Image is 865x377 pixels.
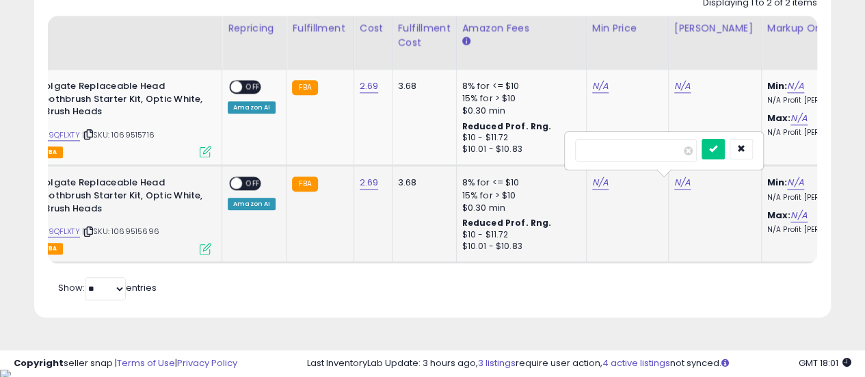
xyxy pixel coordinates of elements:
div: 3.68 [398,80,446,92]
b: Colgate Replaceable Head Toothbrush Starter Kit, Optic White, 2 Brush Heads [37,177,203,218]
a: Privacy Policy [177,356,237,369]
small: FBA [292,80,317,95]
span: | SKU: 1069515696 [82,226,159,237]
b: Min: [767,176,788,189]
span: FBA [40,243,63,255]
a: 4 active listings [602,356,670,369]
div: Cost [360,21,386,36]
a: N/A [674,176,691,190]
div: Amazon AI [228,198,276,210]
div: Amazon AI [228,101,276,114]
a: 2.69 [360,176,379,190]
div: $10.01 - $10.83 [462,144,576,155]
a: 3 listings [478,356,516,369]
span: OFF [242,81,264,93]
a: N/A [790,209,807,222]
a: Terms of Use [117,356,175,369]
a: N/A [674,79,691,93]
a: N/A [592,176,609,190]
small: FBA [292,177,317,192]
span: 2025-10-13 18:01 GMT [799,356,851,369]
a: N/A [790,112,807,125]
span: FBA [40,146,63,158]
div: Min Price [592,21,663,36]
div: [PERSON_NAME] [674,21,756,36]
a: N/A [592,79,609,93]
span: OFF [242,178,264,190]
a: 2.69 [360,79,379,93]
b: Colgate Replaceable Head Toothbrush Starter Kit, Optic White, 2 Brush Heads [37,80,203,122]
div: $0.30 min [462,202,576,214]
div: seller snap | | [14,357,237,370]
div: $10.01 - $10.83 [462,241,576,252]
div: Last InventoryLab Update: 3 hours ago, require user action, not synced. [307,357,851,370]
small: Amazon Fees. [462,36,470,48]
div: Fulfillment Cost [398,21,451,50]
div: Title [3,21,216,36]
b: Max: [767,209,791,222]
div: Amazon Fees [462,21,581,36]
b: Reduced Prof. Rng. [462,217,552,229]
a: N/A [787,79,803,93]
a: N/A [787,176,803,190]
div: $10 - $11.72 [462,132,576,144]
strong: Copyright [14,356,64,369]
b: Max: [767,112,791,125]
b: Min: [767,79,788,92]
span: Show: entries [58,281,157,294]
div: 3.68 [398,177,446,189]
div: 15% for > $10 [462,190,576,202]
div: Repricing [228,21,280,36]
div: Fulfillment [292,21,347,36]
b: Reduced Prof. Rng. [462,120,552,132]
div: $0.30 min [462,105,576,117]
span: | SKU: 1069515716 [82,129,155,140]
a: B0B9QFLXTY [34,226,80,237]
div: 8% for <= $10 [462,177,576,189]
div: $10 - $11.72 [462,229,576,241]
a: B0B9QFLXTY [34,129,80,141]
div: 8% for <= $10 [462,80,576,92]
div: 15% for > $10 [462,92,576,105]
